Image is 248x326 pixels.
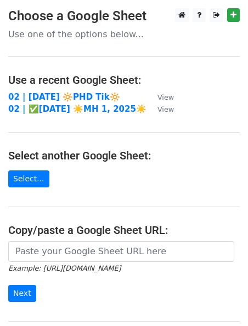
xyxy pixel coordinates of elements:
[8,170,49,187] a: Select...
[146,92,174,102] a: View
[8,149,240,162] h4: Select another Google Sheet:
[157,105,174,113] small: View
[157,93,174,101] small: View
[8,8,240,24] h3: Choose a Google Sheet
[146,104,174,114] a: View
[8,92,120,102] a: 02 | [DATE] 🔆PHD Tik🔆
[8,28,240,40] p: Use one of the options below...
[8,285,36,302] input: Next
[8,104,146,114] a: 02 | ✅[DATE] ☀️MH 1, 2025☀️
[8,264,121,272] small: Example: [URL][DOMAIN_NAME]
[8,241,234,262] input: Paste your Google Sheet URL here
[8,224,240,237] h4: Copy/paste a Google Sheet URL:
[8,73,240,87] h4: Use a recent Google Sheet:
